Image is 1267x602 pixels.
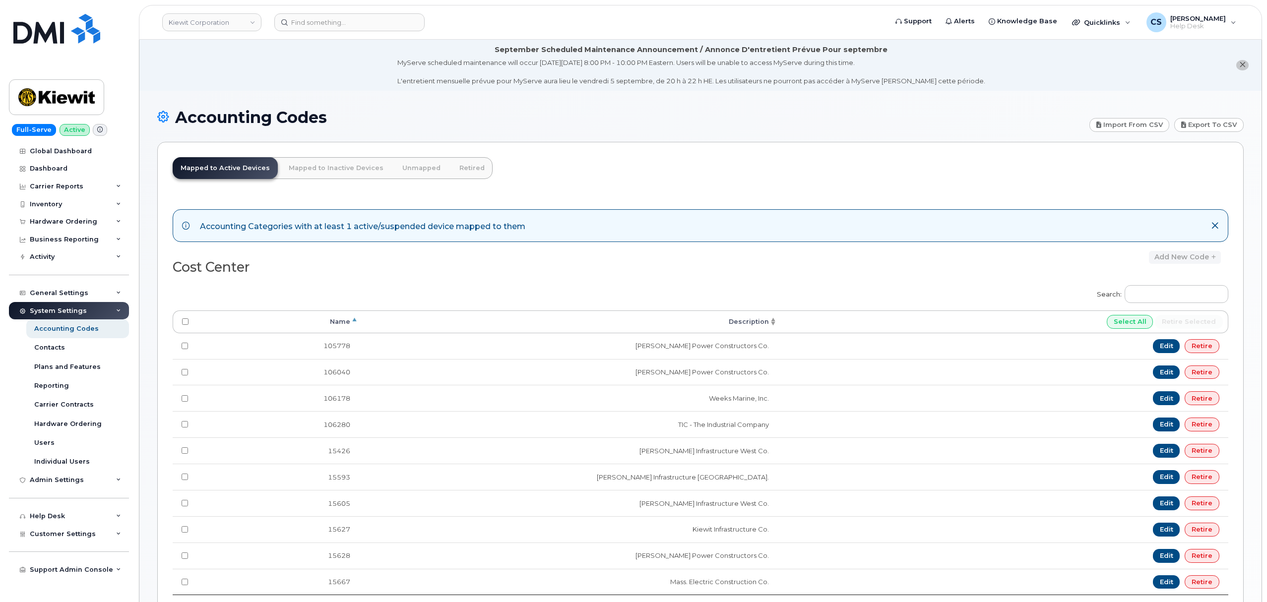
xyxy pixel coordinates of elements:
iframe: Messenger Launcher [1224,559,1260,595]
td: 15593 [197,464,359,490]
td: Mass. Electric Construction Co. [359,569,778,595]
a: Edit [1153,391,1180,405]
a: Retire [1185,549,1219,563]
a: Edit [1153,339,1180,353]
a: Retire [1185,523,1219,537]
td: 15627 [197,516,359,542]
a: Unmapped [394,157,448,179]
td: 15426 [197,437,359,464]
td: [PERSON_NAME] Infrastructure [GEOGRAPHIC_DATA]. [359,464,778,490]
a: Edit [1153,496,1180,510]
div: MyServe scheduled maintenance will occur [DATE][DATE] 8:00 PM - 10:00 PM Eastern. Users will be u... [397,58,985,86]
a: Edit [1153,418,1180,431]
td: 105778 [197,333,359,359]
a: Export to CSV [1174,118,1244,132]
a: Edit [1153,575,1180,589]
a: Retire [1185,444,1219,458]
a: Retired [451,157,493,179]
a: Retire [1185,470,1219,484]
td: 15628 [197,542,359,569]
a: Edit [1153,549,1180,563]
td: [PERSON_NAME] Power Constructors Co. [359,542,778,569]
td: Kiewit Infrastructure Co. [359,516,778,542]
td: [PERSON_NAME] Infrastructure West Co. [359,490,778,516]
h2: Cost Center [173,260,693,275]
input: Search: [1125,285,1228,303]
a: Retire [1185,339,1219,353]
a: Mapped to Inactive Devices [281,157,391,179]
td: 15605 [197,490,359,516]
td: 106178 [197,385,359,411]
label: Search: [1090,279,1228,306]
th: Name: activate to sort column descending [197,310,359,333]
td: 15667 [197,569,359,595]
a: Edit [1153,444,1180,458]
td: 106280 [197,411,359,437]
button: close notification [1236,60,1249,70]
td: 106040 [197,359,359,385]
a: Retire [1185,391,1219,405]
a: Retire [1185,418,1219,431]
td: TIC - The Industrial Company [359,411,778,437]
td: [PERSON_NAME] Power Constructors Co. [359,359,778,385]
th: Description: activate to sort column ascending [359,310,778,333]
a: Retire [1185,365,1219,379]
input: Select All [1107,315,1153,329]
td: [PERSON_NAME] Power Constructors Co. [359,333,778,359]
a: Import from CSV [1089,118,1170,132]
td: [PERSON_NAME] Infrastructure West Co. [359,437,778,464]
td: Weeks Marine, Inc. [359,385,778,411]
div: September Scheduled Maintenance Announcement / Annonce D'entretient Prévue Pour septembre [495,45,887,55]
a: Add new code [1149,251,1221,264]
a: Mapped to Active Devices [173,157,278,179]
a: Retire [1185,496,1219,510]
a: Edit [1153,523,1180,537]
a: Edit [1153,470,1180,484]
a: Edit [1153,365,1180,379]
h1: Accounting Codes [157,109,1084,126]
div: Accounting Categories with at least 1 active/suspended device mapped to them [200,219,525,233]
a: Retire [1185,575,1219,589]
